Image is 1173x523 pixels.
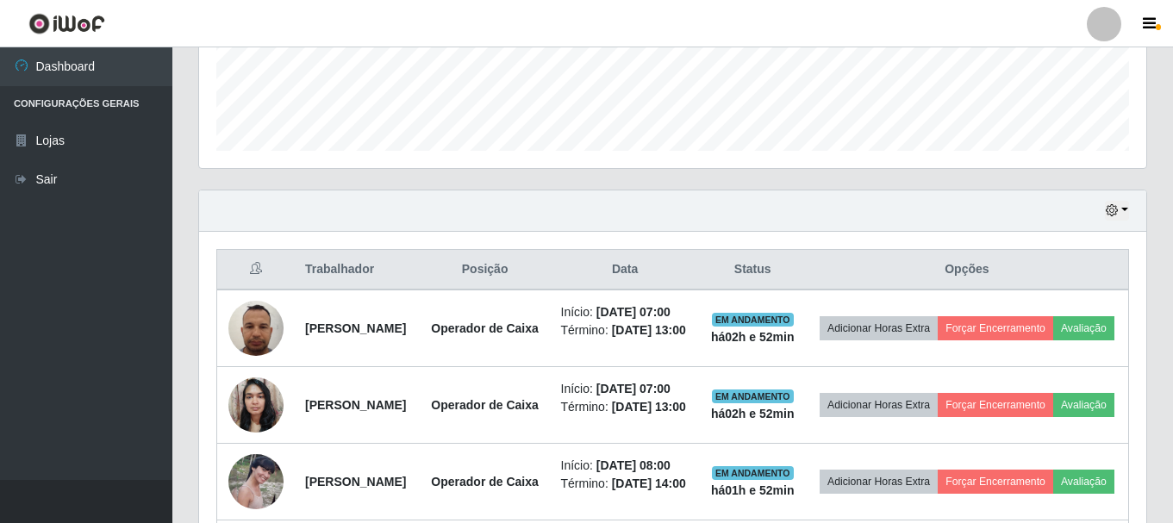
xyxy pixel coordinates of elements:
[1053,316,1114,340] button: Avaliação
[712,466,794,480] span: EM ANDAMENTO
[431,321,539,335] strong: Operador de Caixa
[431,398,539,412] strong: Operador de Caixa
[551,250,700,290] th: Data
[420,250,551,290] th: Posição
[1053,470,1114,494] button: Avaliação
[806,250,1129,290] th: Opções
[305,321,406,335] strong: [PERSON_NAME]
[820,316,938,340] button: Adicionar Horas Extra
[561,321,689,339] li: Término:
[596,458,671,472] time: [DATE] 08:00
[295,250,420,290] th: Trabalhador
[612,323,686,337] time: [DATE] 13:00
[305,475,406,489] strong: [PERSON_NAME]
[561,457,689,475] li: Início:
[561,398,689,416] li: Término:
[561,303,689,321] li: Início:
[596,382,671,395] time: [DATE] 07:00
[711,407,795,420] strong: há 02 h e 52 min
[711,330,795,344] strong: há 02 h e 52 min
[938,470,1053,494] button: Forçar Encerramento
[938,393,1053,417] button: Forçar Encerramento
[228,454,284,509] img: 1617198337870.jpeg
[711,483,795,497] strong: há 01 h e 52 min
[228,291,284,364] img: 1701473418754.jpeg
[1053,393,1114,417] button: Avaliação
[612,476,686,490] time: [DATE] 14:00
[820,470,938,494] button: Adicionar Horas Extra
[228,368,284,441] img: 1736008247371.jpeg
[712,313,794,327] span: EM ANDAMENTO
[596,305,671,319] time: [DATE] 07:00
[305,398,406,412] strong: [PERSON_NAME]
[938,316,1053,340] button: Forçar Encerramento
[612,400,686,414] time: [DATE] 13:00
[28,13,105,34] img: CoreUI Logo
[431,475,539,489] strong: Operador de Caixa
[700,250,806,290] th: Status
[561,475,689,493] li: Término:
[712,389,794,403] span: EM ANDAMENTO
[561,380,689,398] li: Início:
[820,393,938,417] button: Adicionar Horas Extra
